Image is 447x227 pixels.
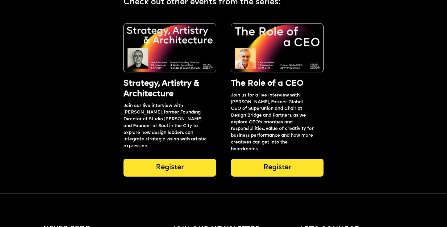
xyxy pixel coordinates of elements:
[123,159,216,176] div: Register
[231,159,324,176] div: Register
[231,79,324,89] h1: The Role of a CEO
[123,103,207,150] p: Join our live interview with [PERSON_NAME], former Founding Director of Studio [PERSON_NAME] and ...
[123,79,216,100] h1: Strategy, Artistry & Architecture
[231,92,314,152] p: Join us for a live interview with [PERSON_NAME], Former Global CEO of Superunion and Chair at Des...
[231,24,324,180] a: The Role of a CEOJoin us for a live interview with [PERSON_NAME], Former Global CEO of Superunion...
[123,24,216,180] a: Strategy, Artistry & ArchitectureJoin our live interview with [PERSON_NAME], former Founding Dire...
